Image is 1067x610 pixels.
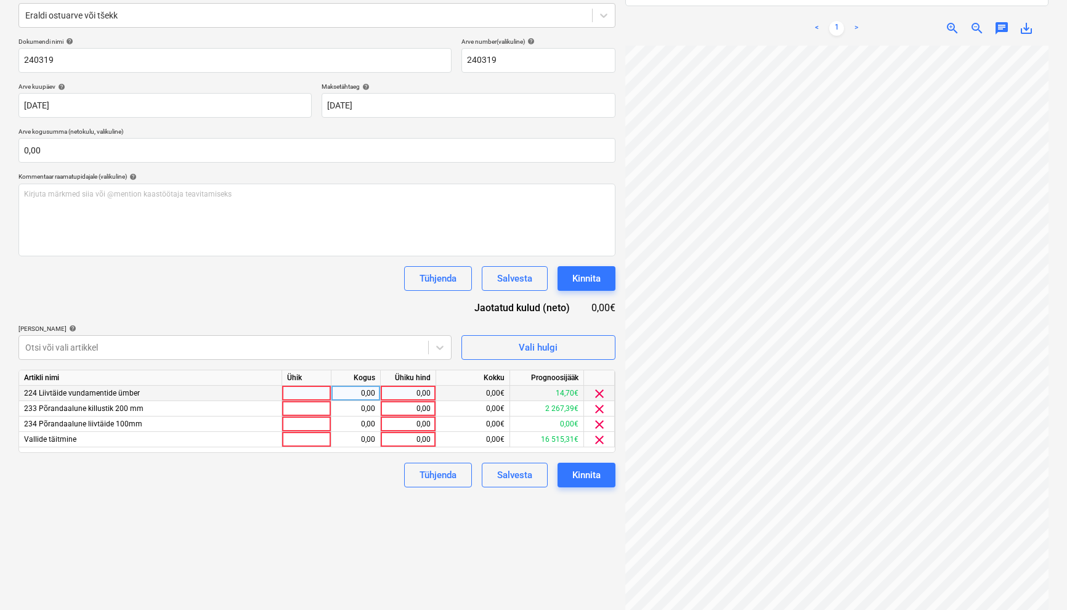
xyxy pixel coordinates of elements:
span: 234 Põrandaalune liivtäide 100mm [24,420,142,428]
span: help [63,38,73,45]
div: Kinnita [572,270,601,287]
div: 0,00 [336,432,375,447]
span: 233 Põrandaalune killustik 200 mm [24,404,144,413]
a: Next page [849,21,864,36]
div: Ühik [282,370,331,386]
div: 0,00€ [436,417,510,432]
span: clear [592,417,607,432]
div: Artikli nimi [19,370,282,386]
div: 14,70€ [510,386,584,401]
div: [PERSON_NAME] [18,325,452,333]
span: zoom_out [970,21,984,36]
button: Tühjenda [404,266,472,291]
div: 0,00€ [510,417,584,432]
span: clear [592,402,607,417]
span: zoom_in [945,21,960,36]
span: help [67,325,76,332]
div: Salvesta [497,270,532,287]
span: clear [592,433,607,447]
div: Tühjenda [420,467,456,483]
div: 16 515,31€ [510,432,584,447]
div: Arve kuupäev [18,83,312,91]
button: Salvesta [482,266,548,291]
span: help [55,83,65,91]
button: Tühjenda [404,463,472,487]
span: clear [592,386,607,401]
span: help [525,38,535,45]
div: Prognoosijääk [510,370,584,386]
div: Dokumendi nimi [18,38,452,46]
button: Salvesta [482,463,548,487]
div: Salvesta [497,467,532,483]
div: Ühiku hind [381,370,436,386]
div: 0,00 [336,386,375,401]
span: chat [994,21,1009,36]
input: Arve number [461,48,615,73]
div: Vali hulgi [519,340,558,356]
a: Page 1 is your current page [829,21,844,36]
div: Arve number (valikuline) [461,38,615,46]
div: 0,00 [386,386,431,401]
div: 2 267,39€ [510,401,584,417]
input: Arve kogusumma (netokulu, valikuline) [18,138,615,163]
div: 0,00 [386,432,431,447]
p: Arve kogusumma (netokulu, valikuline) [18,128,615,138]
span: Vallide täitmine [24,435,76,444]
span: help [127,173,137,181]
div: 0,00 [336,401,375,417]
div: 0,00€ [436,432,510,447]
div: Kokku [436,370,510,386]
div: 0,00€ [436,401,510,417]
a: Previous page [809,21,824,36]
div: Maksetähtaeg [322,83,615,91]
button: Vali hulgi [461,335,615,360]
div: Kommentaar raamatupidajale (valikuline) [18,173,615,181]
div: 0,00 [336,417,375,432]
div: 0,00€ [590,301,615,315]
div: 0,00 [386,401,431,417]
span: 224 Liivtäide vundamentide ümber [24,389,140,397]
button: Kinnita [558,463,615,487]
input: Tähtaega pole määratud [322,93,615,118]
div: Kinnita [572,467,601,483]
span: help [360,83,370,91]
input: Dokumendi nimi [18,48,452,73]
div: 0,00€ [436,386,510,401]
div: Tühjenda [420,270,456,287]
input: Arve kuupäeva pole määratud. [18,93,312,118]
div: Kogus [331,370,381,386]
button: Kinnita [558,266,615,291]
div: 0,00 [386,417,431,432]
div: Jaotatud kulud (neto) [455,301,590,315]
span: save_alt [1019,21,1034,36]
